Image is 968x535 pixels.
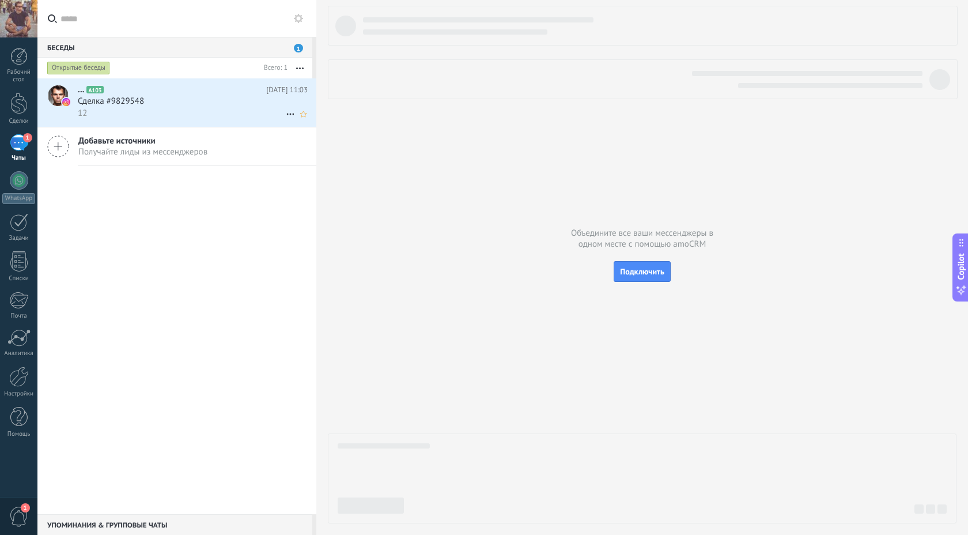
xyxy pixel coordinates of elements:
[62,98,70,106] img: icon
[2,69,36,84] div: Рабочий стол
[2,275,36,282] div: Списки
[614,261,671,282] button: Подключить
[47,61,110,75] div: Открытые беседы
[2,193,35,204] div: WhatsApp
[86,86,103,93] span: A103
[37,514,312,535] div: Упоминания & Групповые чаты
[288,58,312,78] button: Еще
[78,135,207,146] span: Добавьте источники
[78,108,87,119] span: 12
[23,133,32,142] span: 1
[955,254,967,280] span: Copilot
[266,84,308,96] span: [DATE] 11:03
[2,431,36,438] div: Помощь
[78,96,144,107] span: Сделка #9829548
[21,503,30,513] span: 1
[37,37,312,58] div: Беседы
[37,78,316,127] a: avataricon...A103[DATE] 11:03Сделка #982954812
[2,312,36,320] div: Почта
[2,390,36,398] div: Настройки
[2,350,36,357] div: Аналитика
[620,266,664,277] span: Подключить
[2,118,36,125] div: Сделки
[2,235,36,242] div: Задачи
[294,44,303,52] span: 1
[2,155,36,162] div: Чаты
[78,84,84,96] span: ...
[78,146,207,157] span: Получайте лиды из мессенджеров
[259,62,288,74] div: Всего: 1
